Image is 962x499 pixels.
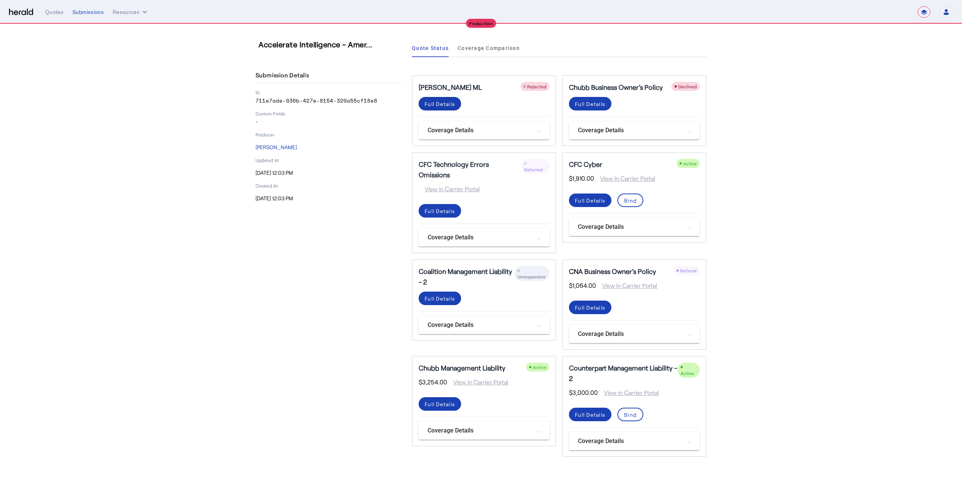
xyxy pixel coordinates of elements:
[256,118,403,126] p: -
[569,266,656,277] h5: CNA Business Owner's Policy
[458,39,520,57] a: Coverage Comparison
[425,207,455,215] div: Full Details
[517,274,546,279] span: Unresponsive
[447,378,508,387] span: View in Carrier Portal
[256,195,403,202] p: [DATE] 12:03 PM
[419,397,461,411] button: Full Details
[256,89,403,95] p: ID
[578,437,682,446] mat-panel-title: Coverage Details
[113,8,148,16] button: Resources dropdown menu
[598,388,659,397] span: View in Carrier Portal
[425,295,455,302] div: Full Details
[624,411,637,419] div: Bind
[524,167,543,172] span: Referred
[256,110,403,116] p: Custom Fields
[617,194,643,207] button: Bind
[533,364,546,370] span: Active
[428,426,531,435] mat-panel-title: Coverage Details
[419,292,461,305] button: Full Details
[683,161,697,166] span: Active
[575,100,605,108] div: Full Details
[569,301,611,314] button: Full Details
[419,121,549,139] mat-expansion-panel-header: Coverage Details
[412,39,449,57] a: Quote Status
[569,194,611,207] button: Full Details
[578,330,682,339] mat-panel-title: Coverage Details
[256,169,403,177] p: [DATE] 12:03 PM
[575,411,605,419] div: Full Details
[419,422,549,440] mat-expansion-panel-header: Coverage Details
[624,197,637,204] div: Bind
[256,157,403,163] p: Updated At
[594,174,655,183] span: View in Carrier Portal
[256,71,312,80] h4: Submission Details
[419,363,505,373] h5: Chubb Management Liability
[527,84,546,89] span: Rejected
[428,126,531,135] mat-panel-title: Coverage Details
[569,363,678,384] h5: Counterpart Management Liability - 2
[419,204,461,218] button: Full Details
[256,144,403,151] p: [PERSON_NAME]
[578,222,682,231] mat-panel-title: Coverage Details
[569,388,598,397] span: $3,000.00
[569,432,700,450] mat-expansion-panel-header: Coverage Details
[569,121,700,139] mat-expansion-panel-header: Coverage Details
[569,159,602,169] h5: CFC Cyber
[259,39,406,50] h3: Accelerate Intelligence - Amer...
[419,266,514,287] h5: Coalition Management Liability - 2
[419,378,447,387] span: $3,254.00
[256,97,403,104] p: 711e7ade-936b-427e-8154-320a55cf18e8
[569,82,663,92] h5: Chubb Business Owner's Policy
[578,126,682,135] mat-panel-title: Coverage Details
[419,316,549,334] mat-expansion-panel-header: Coverage Details
[419,97,461,110] button: Full Details
[575,197,605,204] div: Full Details
[419,184,480,194] span: View in Carrier Portal
[412,45,449,51] span: Quote Status
[569,281,596,290] span: $1,064.00
[419,228,549,246] mat-expansion-panel-header: Coverage Details
[569,408,611,421] button: Full Details
[617,408,643,421] button: Bind
[569,97,611,110] button: Full Details
[73,8,104,16] div: Submissions
[466,19,496,28] div: Production
[680,268,697,273] span: Referral
[256,183,403,189] p: Created At
[569,325,700,343] mat-expansion-panel-header: Coverage Details
[569,218,700,236] mat-expansion-panel-header: Coverage Details
[575,304,605,311] div: Full Details
[596,281,657,290] span: View in Carrier Portal
[425,400,455,408] div: Full Details
[428,321,531,330] mat-panel-title: Coverage Details
[458,45,520,51] span: Coverage Comparison
[428,233,531,242] mat-panel-title: Coverage Details
[9,9,33,16] img: Herald Logo
[256,132,403,138] p: Producer
[678,84,697,89] span: Declined
[45,8,64,16] div: Quotes
[425,100,455,108] div: Full Details
[569,174,594,183] span: $1,910.00
[681,370,694,376] span: Active
[419,159,521,180] h5: CFC Technology Errors Omissions
[419,82,482,92] h5: [PERSON_NAME] ML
